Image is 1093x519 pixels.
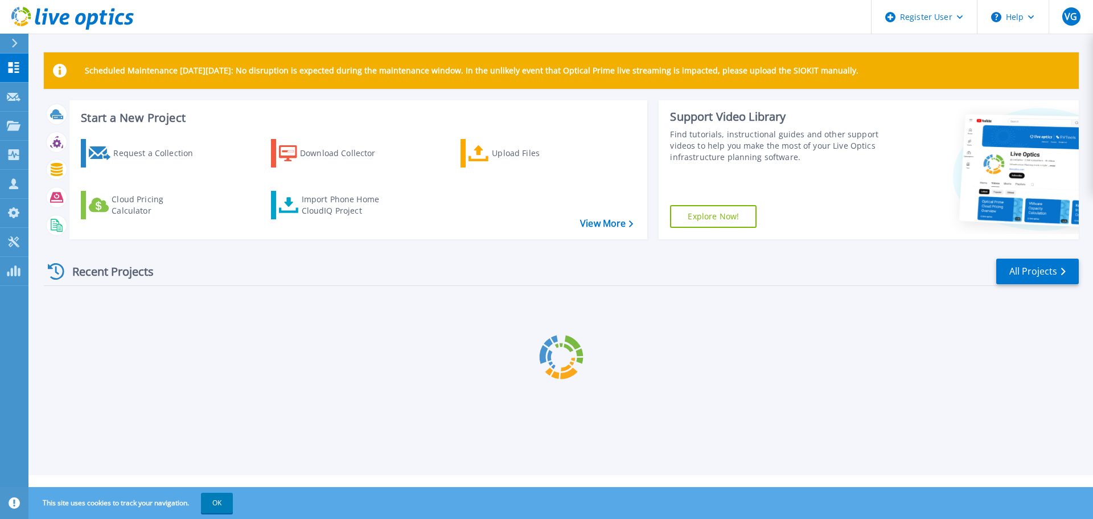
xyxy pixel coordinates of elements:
[112,194,203,216] div: Cloud Pricing Calculator
[461,139,587,167] a: Upload Files
[580,218,633,229] a: View More
[44,258,169,285] div: Recent Projects
[302,194,391,216] div: Import Phone Home CloudIQ Project
[81,139,208,167] a: Request a Collection
[300,142,391,165] div: Download Collector
[670,109,884,124] div: Support Video Library
[113,142,204,165] div: Request a Collection
[81,191,208,219] a: Cloud Pricing Calculator
[201,493,233,513] button: OK
[85,66,858,75] p: Scheduled Maintenance [DATE][DATE]: No disruption is expected during the maintenance window. In t...
[996,259,1079,284] a: All Projects
[81,112,633,124] h3: Start a New Project
[31,493,233,513] span: This site uses cookies to track your navigation.
[271,139,398,167] a: Download Collector
[670,205,757,228] a: Explore Now!
[492,142,583,165] div: Upload Files
[670,129,884,163] div: Find tutorials, instructional guides and other support videos to help you make the most of your L...
[1065,12,1077,21] span: VG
